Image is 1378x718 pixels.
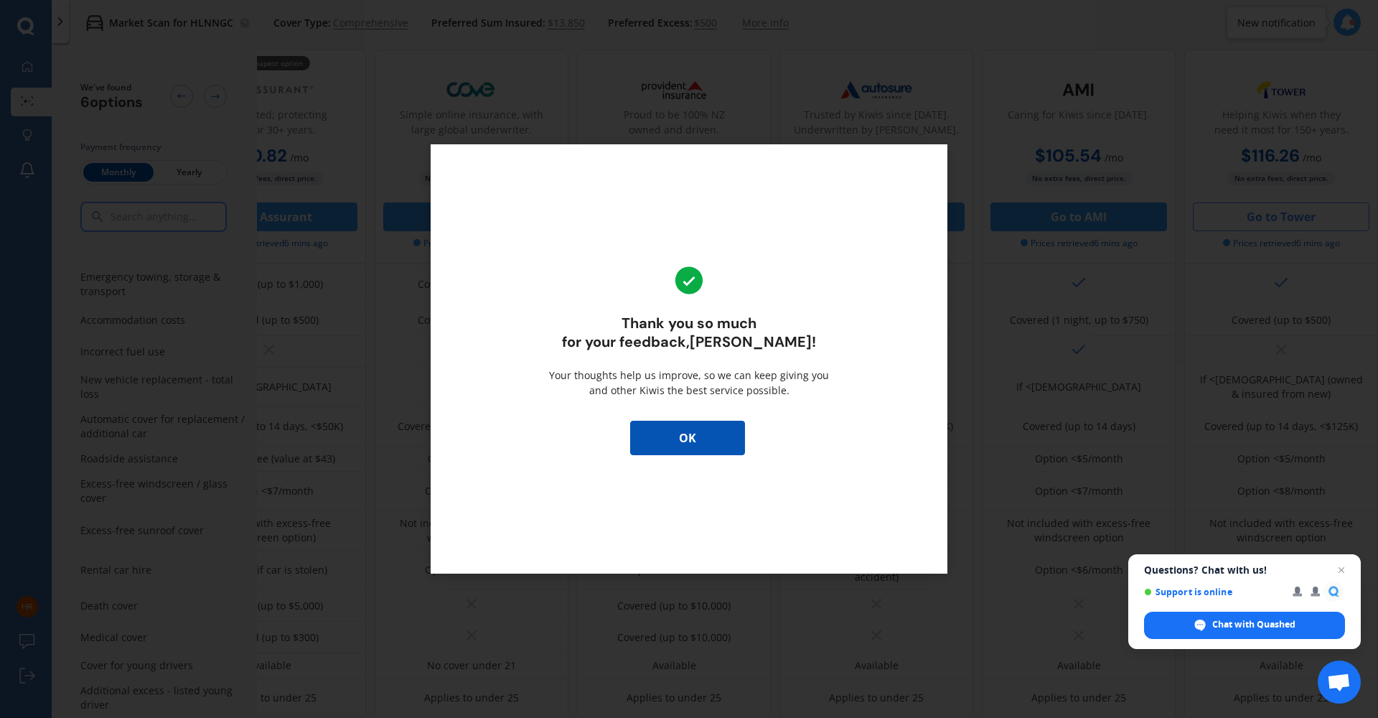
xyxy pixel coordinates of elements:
div: Open chat [1318,661,1361,704]
span: Close chat [1333,561,1350,579]
div: Chat with Quashed [1144,612,1345,639]
span: for your feedback, [PERSON_NAME] ! [562,334,816,350]
button: OK [630,421,745,455]
span: Support is online [1144,587,1283,597]
span: Questions? Chat with us! [1144,564,1345,576]
div: Thank you so much [562,315,816,350]
p: Your thoughts help us improve, so we can keep giving you and other Kiwis the best service possible. [545,368,833,398]
span: Chat with Quashed [1212,618,1295,631]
